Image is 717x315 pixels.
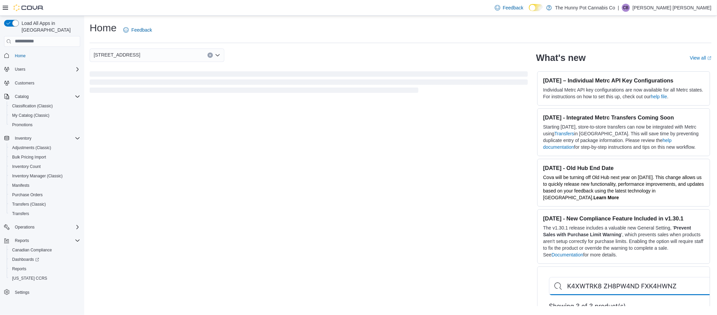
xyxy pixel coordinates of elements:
[9,210,32,218] a: Transfers
[9,246,55,254] a: Canadian Compliance
[9,200,80,208] span: Transfers (Classic)
[7,171,83,181] button: Inventory Manager (Classic)
[9,163,80,171] span: Inventory Count
[15,290,29,295] span: Settings
[7,162,83,171] button: Inventory Count
[7,255,83,264] a: Dashboards
[12,237,32,245] button: Reports
[12,257,39,262] span: Dashboards
[121,23,155,37] a: Feedback
[4,48,80,315] nav: Complex example
[9,172,65,180] a: Inventory Manager (Classic)
[543,77,705,84] h3: [DATE] – Individual Metrc API Key Configurations
[12,276,47,281] span: [US_STATE] CCRS
[618,4,619,12] p: |
[12,183,29,188] span: Manifests
[543,215,705,222] h3: [DATE] - New Compliance Feature Included in v1.30.1
[9,191,45,199] a: Purchase Orders
[9,200,49,208] a: Transfers (Classic)
[9,102,56,110] a: Classification (Classic)
[9,255,42,264] a: Dashboards
[594,195,619,200] strong: Learn More
[7,143,83,152] button: Adjustments (Classic)
[12,266,26,272] span: Reports
[15,53,26,59] span: Home
[12,192,43,198] span: Purchase Orders
[555,131,574,136] a: Transfers
[503,4,524,11] span: Feedback
[7,200,83,209] button: Transfers (Classic)
[9,265,29,273] a: Reports
[9,210,80,218] span: Transfers
[12,173,63,179] span: Inventory Manager (Classic)
[9,274,50,282] a: [US_STATE] CCRS
[12,211,29,216] span: Transfers
[12,65,28,73] button: Users
[9,172,80,180] span: Inventory Manager (Classic)
[9,181,80,189] span: Manifests
[12,288,80,296] span: Settings
[90,21,117,35] h1: Home
[9,181,32,189] a: Manifests
[1,236,83,245] button: Reports
[543,225,691,237] strong: Prevent Sales with Purchase Limit Warning
[7,181,83,190] button: Manifests
[1,78,83,88] button: Customers
[15,136,31,141] span: Inventory
[9,111,52,119] a: My Catalog (Classic)
[543,224,705,258] p: The v1.30.1 release includes a valuable new General Setting, ' ', which prevents sales when produ...
[12,134,34,142] button: Inventory
[9,111,80,119] span: My Catalog (Classic)
[543,138,672,150] a: help documentation
[622,4,630,12] div: Cameron Brown
[12,202,46,207] span: Transfers (Classic)
[12,93,31,101] button: Catalog
[12,79,80,87] span: Customers
[12,122,33,128] span: Promotions
[9,191,80,199] span: Purchase Orders
[15,224,35,230] span: Operations
[7,190,83,200] button: Purchase Orders
[12,164,41,169] span: Inventory Count
[9,265,80,273] span: Reports
[12,288,32,296] a: Settings
[555,4,615,12] p: The Hunny Pot Cannabis Co
[12,134,80,142] span: Inventory
[1,65,83,74] button: Users
[12,51,80,60] span: Home
[12,247,52,253] span: Canadian Compliance
[90,73,528,94] span: Loading
[208,53,213,58] button: Clear input
[9,255,80,264] span: Dashboards
[7,209,83,218] button: Transfers
[15,238,29,243] span: Reports
[536,53,586,63] h2: What's new
[1,134,83,143] button: Inventory
[7,120,83,130] button: Promotions
[9,144,54,152] a: Adjustments (Classic)
[19,20,80,33] span: Load All Apps in [GEOGRAPHIC_DATA]
[9,153,80,161] span: Bulk Pricing Import
[12,154,46,160] span: Bulk Pricing Import
[12,65,80,73] span: Users
[1,287,83,297] button: Settings
[215,53,220,58] button: Open list of options
[12,145,51,150] span: Adjustments (Classic)
[543,175,704,200] span: Cova will be turning off Old Hub next year on [DATE]. This change allows us to quickly release ne...
[12,223,80,231] span: Operations
[12,79,37,87] a: Customers
[708,56,712,60] svg: External link
[9,153,49,161] a: Bulk Pricing Import
[552,252,583,257] a: Documentation
[690,55,712,61] a: View allExternal link
[9,121,35,129] a: Promotions
[1,92,83,101] button: Catalog
[9,102,80,110] span: Classification (Classic)
[12,93,80,101] span: Catalog
[15,80,34,86] span: Customers
[12,113,50,118] span: My Catalog (Classic)
[1,51,83,61] button: Home
[633,4,712,12] p: [PERSON_NAME] [PERSON_NAME]
[492,1,526,14] a: Feedback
